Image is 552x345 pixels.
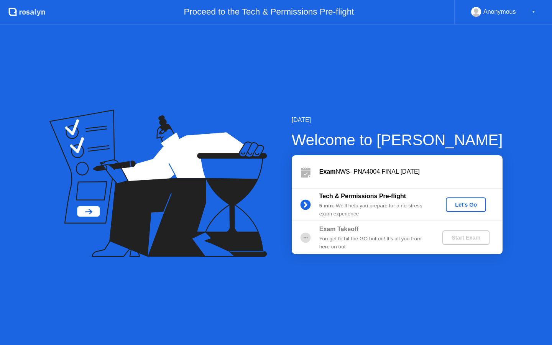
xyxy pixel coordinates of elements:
div: ▼ [532,7,536,17]
div: Start Exam [445,235,486,241]
b: 5 min [319,203,333,209]
div: Let's Go [449,202,483,208]
div: [DATE] [292,115,503,125]
b: Tech & Permissions Pre-flight [319,193,406,199]
div: You get to hit the GO button! It’s all you from here on out [319,235,430,251]
div: Anonymous [483,7,516,17]
button: Let's Go [446,197,486,212]
div: : We’ll help you prepare for a no-stress exam experience [319,202,430,218]
div: Welcome to [PERSON_NAME] [292,128,503,151]
b: Exam Takeoff [319,226,359,232]
b: Exam [319,168,336,175]
div: NWS- PNA4004 FINAL [DATE] [319,167,503,176]
button: Start Exam [442,230,490,245]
